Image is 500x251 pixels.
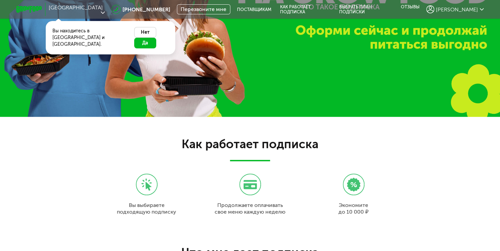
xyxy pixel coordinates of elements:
[338,202,368,215] div: Экономите до 10 000 ₽
[343,174,364,195] img: 5cde9bb3c130b.svg
[52,28,126,48] div: Вы находитесь в [GEOGRAPHIC_DATA] и [GEOGRAPHIC_DATA].
[134,27,156,38] button: Нет
[177,4,230,14] button: Перезвоните мне
[134,38,156,48] button: Да
[436,6,478,13] span: [PERSON_NAME]
[122,6,170,13] a: [PHONE_NUMBER]
[215,202,285,215] div: Продолжаете оплачивать свое меню каждую неделю
[136,174,158,195] img: 5cde9bafae0f6.svg
[117,202,176,215] div: Вы выбираете подходящую подписку
[49,4,103,11] span: [GEOGRAPHIC_DATA]
[182,137,318,151] span: Как работает подписка
[239,174,261,195] img: 5cde9bb21dfda.svg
